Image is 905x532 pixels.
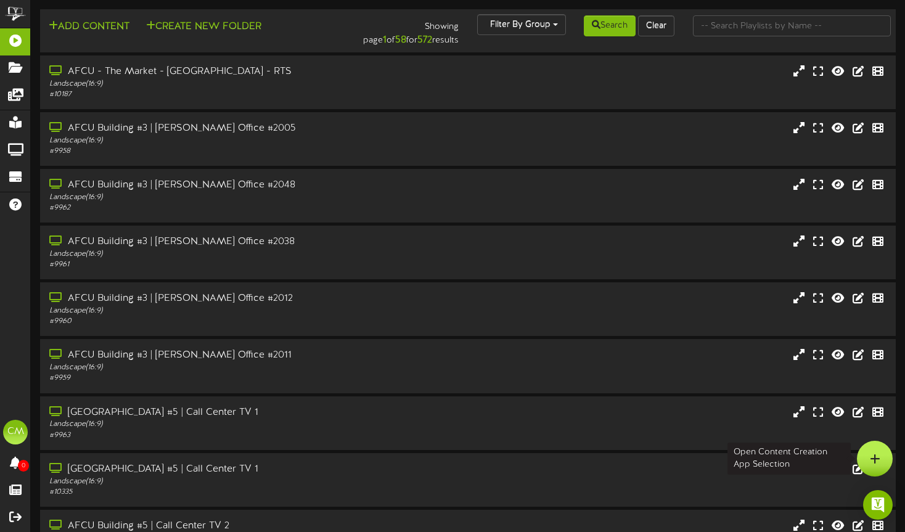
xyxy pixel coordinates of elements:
[49,477,387,487] div: Landscape ( 16:9 )
[49,462,387,477] div: [GEOGRAPHIC_DATA] #5 | Call Center TV 1
[49,362,387,373] div: Landscape ( 16:9 )
[383,35,387,46] strong: 1
[49,406,387,420] div: [GEOGRAPHIC_DATA] #5 | Call Center TV 1
[49,121,387,136] div: AFCU Building #3 | [PERSON_NAME] Office #2005
[49,292,387,306] div: AFCU Building #3 | [PERSON_NAME] Office #2012
[49,487,387,497] div: # 10335
[693,15,891,36] input: -- Search Playlists by Name --
[142,19,265,35] button: Create New Folder
[49,260,387,270] div: # 9961
[49,65,387,79] div: AFCU - The Market - [GEOGRAPHIC_DATA] - RTS
[49,249,387,260] div: Landscape ( 16:9 )
[3,420,28,444] div: CM
[49,373,387,383] div: # 9959
[638,15,674,36] button: Clear
[49,79,387,89] div: Landscape ( 16:9 )
[49,136,387,146] div: Landscape ( 16:9 )
[45,19,133,35] button: Add Content
[477,14,566,35] button: Filter By Group
[417,35,432,46] strong: 572
[324,14,468,47] div: Showing page of for results
[49,192,387,203] div: Landscape ( 16:9 )
[49,430,387,441] div: # 9963
[49,203,387,213] div: # 9962
[49,419,387,430] div: Landscape ( 16:9 )
[395,35,406,46] strong: 58
[49,178,387,192] div: AFCU Building #3 | [PERSON_NAME] Office #2048
[863,490,893,520] div: Open Intercom Messenger
[49,306,387,316] div: Landscape ( 16:9 )
[49,89,387,100] div: # 10187
[49,235,387,249] div: AFCU Building #3 | [PERSON_NAME] Office #2038
[49,348,387,362] div: AFCU Building #3 | [PERSON_NAME] Office #2011
[49,146,387,157] div: # 9958
[49,316,387,327] div: # 9960
[584,15,636,36] button: Search
[18,460,29,472] span: 0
